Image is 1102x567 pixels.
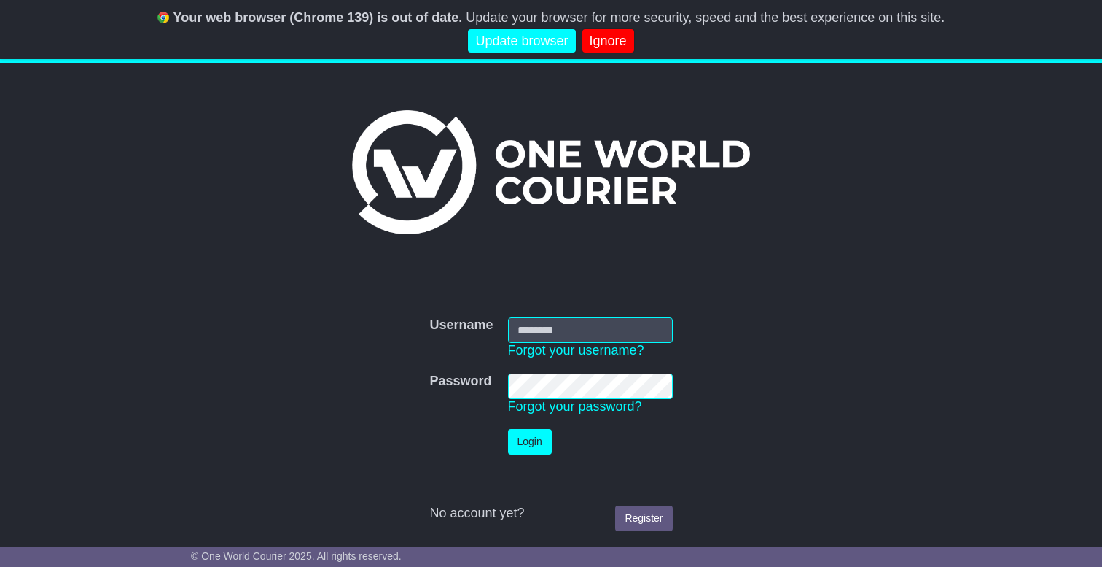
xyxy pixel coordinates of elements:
[466,10,945,25] span: Update your browser for more security, speed and the best experience on this site.
[508,343,644,358] a: Forgot your username?
[173,10,463,25] b: Your web browser (Chrome 139) is out of date.
[352,110,750,234] img: One World
[429,317,493,333] label: Username
[429,506,672,522] div: No account yet?
[615,506,672,531] a: Register
[468,29,575,53] a: Update browser
[508,399,642,414] a: Forgot your password?
[508,429,552,455] button: Login
[582,29,634,53] a: Ignore
[191,550,402,562] span: © One World Courier 2025. All rights reserved.
[429,374,491,390] label: Password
